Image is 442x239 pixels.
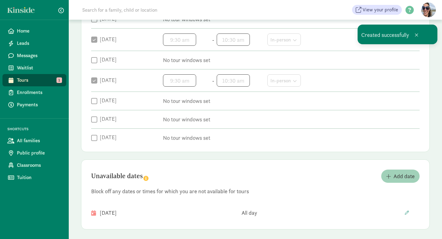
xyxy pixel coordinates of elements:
input: End time [217,33,250,46]
input: Start time [163,74,196,87]
div: In-person [270,35,298,44]
span: Leads [17,40,61,47]
input: End time [217,74,250,87]
a: Waitlist [2,62,66,74]
span: Home [17,27,61,35]
label: [DATE] [97,76,117,84]
span: - [212,36,214,44]
input: Start time [163,33,196,46]
input: Search for a family, child or location [79,4,251,16]
a: Leads [2,37,66,49]
span: Waitlist [17,64,61,72]
iframe: Chat Widget [411,210,442,239]
label: [DATE] [97,115,117,123]
label: [DATE] [97,97,117,104]
p: No tour windows set [163,97,420,105]
span: Tuition [17,174,61,181]
button: Add date [381,170,420,183]
span: Public profile [17,149,61,157]
a: Enrollments [2,86,66,99]
label: [DATE] [97,134,117,141]
a: Tuition [2,171,66,184]
a: Payments [2,99,66,111]
span: All families [17,137,61,144]
span: Add date [394,172,415,180]
p: No tour windows set [163,116,420,123]
a: Tours 1 [2,74,66,86]
span: Payments [17,101,61,108]
p: No tour windows set [163,57,420,64]
span: 1 [56,77,62,83]
a: View your profile [352,5,402,15]
h2: Unavailable dates [91,170,149,183]
span: Enrollments [17,89,61,96]
a: Home [2,25,66,37]
span: - [212,76,214,85]
a: Classrooms [2,159,66,171]
span: Classrooms [17,162,61,169]
div: In-person [270,76,298,84]
p: No tour windows set [163,134,420,142]
a: All families [2,135,66,147]
div: Created successfully [358,25,437,44]
label: [DATE] [97,56,117,63]
span: Tours [17,76,61,84]
span: View your profile [363,6,398,14]
div: [DATE] [100,209,117,217]
span: Messages [17,52,61,59]
a: Public profile [2,147,66,159]
p: Block off any dates or times for which you are not available for tours [91,188,420,195]
div: All day [242,209,340,217]
a: Messages [2,49,66,62]
label: [DATE] [97,36,117,43]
